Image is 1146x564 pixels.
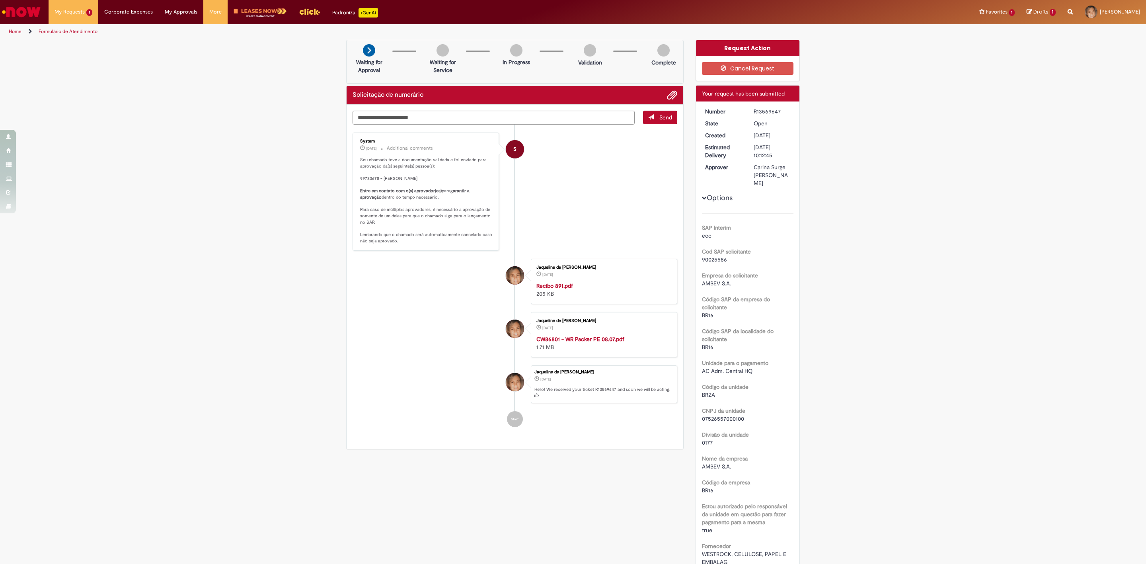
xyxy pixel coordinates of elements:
span: AMBEV S.A. [702,280,731,287]
time: 26/09/2025 10:12:40 [540,377,551,382]
span: My Requests [55,8,85,16]
div: Carina Surge [PERSON_NAME] [754,163,791,187]
a: Recibo 891.pdf [536,282,573,289]
span: Send [659,114,672,121]
div: 205 KB [536,282,669,298]
div: Jaqueline de Cassia da Silva [506,266,524,285]
span: Drafts [1033,8,1049,16]
img: ServiceNow [1,4,42,20]
img: img-circle-grey.png [510,44,522,57]
img: click_logo_yellow_360x200.png [299,6,320,18]
div: Jaqueline de Cassia da Silva [506,373,524,391]
div: 1.71 MB [536,335,669,351]
div: System [506,140,524,158]
b: Entre em contato com o(s) aprovador(es) [360,188,442,194]
dt: Number [699,107,748,115]
span: true [702,527,712,534]
div: Jaqueline de [PERSON_NAME] [536,318,669,323]
span: Your request has been submitted [702,90,785,97]
span: 1 [1050,9,1056,16]
b: Empresa do solicitante [702,272,758,279]
b: Unidade para o pagamento [702,359,768,367]
span: ecc [702,232,711,239]
p: Seu chamado teve a documentação validada e foi enviado para aprovação da(s) seguinte(s) pessoa(s)... [360,157,493,244]
span: BR16 [702,312,713,319]
img: img-circle-grey.png [437,44,449,57]
span: [DATE] [366,146,377,151]
time: 26/09/2025 10:12:40 [754,132,770,139]
span: [PERSON_NAME] [1100,8,1140,15]
b: Código da empresa [702,479,750,486]
span: My Approvals [165,8,197,16]
button: Add attachments [667,90,677,100]
b: CNPJ da unidade [702,407,745,414]
dt: State [699,119,748,127]
p: Waiting for Approval [350,58,388,74]
span: 90025586 [702,256,727,263]
div: R13569647 [754,107,791,115]
p: Validation [578,59,602,66]
span: 1 [1009,9,1015,16]
div: 26/09/2025 10:12:40 [754,131,791,139]
b: Cod SAP solicitante [702,248,751,255]
p: In Progress [503,58,530,66]
span: [DATE] [754,132,770,139]
ul: Page breadcrumbs [6,24,758,39]
span: More [209,8,222,16]
span: S [513,140,516,159]
p: Complete [651,59,676,66]
b: Código SAP da localidade do solicitante [702,328,774,343]
span: [DATE] [540,377,551,382]
span: 1 [86,9,92,16]
time: 26/09/2025 19:34:14 [366,146,377,151]
dt: Estimated Delivery [699,143,748,159]
span: BR16 [702,487,713,494]
div: Jaqueline de [PERSON_NAME] [534,370,673,375]
img: img-circle-grey.png [657,44,670,57]
img: img-circle-grey.png [584,44,596,57]
a: Drafts [1027,8,1056,16]
a: Home [9,28,21,35]
b: Fornecedor [702,543,731,550]
time: 26/09/2025 09:01:25 [542,272,553,277]
b: Estou autorizado pelo responsável da unidade em questão para fazer pagamento para a mesma [702,503,787,526]
a: CW86801 - WR Packer PE 08.07.pdf [536,336,624,343]
div: [DATE] 10:12:45 [754,143,791,159]
div: Jaqueline de Cassia da Silva [506,320,524,338]
span: 0177 [702,439,713,446]
dt: Created [699,131,748,139]
span: BRZA [702,391,715,398]
b: garantir a aprovação [360,188,471,200]
div: Request Action [696,40,800,56]
div: Padroniza [332,8,378,18]
div: System [360,139,493,144]
li: Jaqueline de Cassia da Silva [353,365,677,404]
p: +GenAi [359,8,378,18]
span: BR16 [702,343,713,351]
b: SAP Interim [702,224,731,231]
img: arrow-next.png [363,44,375,57]
div: Open [754,119,791,127]
ul: Ticket history [353,125,677,435]
a: Formulário de Atendimento [39,28,97,35]
img: logo-leases-transp-branco.png [234,8,287,18]
span: Favorites [986,8,1008,16]
span: [DATE] [542,326,553,330]
span: [DATE] [542,272,553,277]
h2: Solicitação de numerário Ticket history [353,92,423,99]
span: AC Adm. Central HQ [702,367,752,375]
textarea: Type your message here... [353,111,635,125]
dt: Approver [699,163,748,171]
span: AMBEV S.A. [702,463,731,470]
small: Additional comments [387,145,433,152]
b: Divisão da unidade [702,431,749,438]
p: Hello! We received your ticket R13569647 and soon we will be acting. [534,386,673,399]
button: Cancel Request [702,62,794,75]
b: Código da unidade [702,383,748,390]
span: 07526557000100 [702,415,744,422]
b: Nome da empresa [702,455,748,462]
time: 26/09/2025 09:00:50 [542,326,553,330]
span: Corporate Expenses [104,8,153,16]
button: Send [643,111,677,124]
